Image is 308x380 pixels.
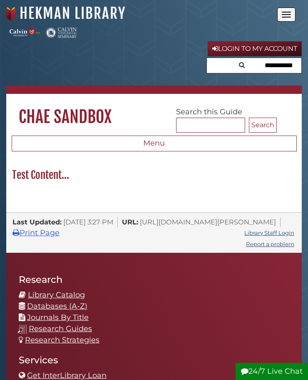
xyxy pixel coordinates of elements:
h2: Services [19,354,289,366]
button: Search [249,118,277,133]
button: Open the menu [277,8,296,22]
i: Search [239,62,245,68]
span: URL: [122,218,138,226]
a: Hekman Library [20,4,126,23]
a: Research Strategies [25,335,99,345]
h1: Chae Sandbox [6,94,302,127]
a: Databases (A-Z) [27,302,87,311]
h2: Research [19,274,289,285]
nav: breadcrumb [6,86,302,94]
a: Get InterLibrary Loan [27,371,107,380]
a: Report a problem [246,241,294,247]
a: Library Staff Login [244,229,294,236]
i: Print Page [12,229,20,237]
a: Library Catalog [28,290,85,299]
a: Print Page [12,228,60,237]
span: Last Updated: [12,218,62,226]
img: research-guides-icon-white_37x37.png [18,325,27,334]
button: Search [236,58,247,70]
button: 24/7 Live Chat [236,363,308,380]
a: Research Guides [29,324,92,333]
span: [DATE] 3:27 PM [63,218,113,226]
a: Journals By Title [27,313,89,322]
img: Calvin Theological Seminary [46,28,77,38]
button: Menu [12,136,297,151]
h2: Test Content... [8,169,301,182]
span: [URL][DOMAIN_NAME][PERSON_NAME] [140,218,276,226]
a: Login to My Account [208,41,302,56]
